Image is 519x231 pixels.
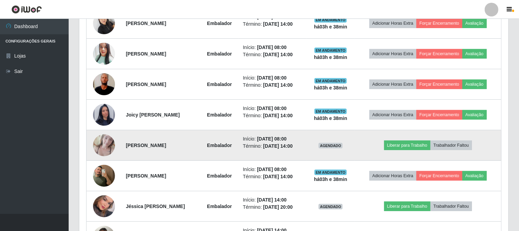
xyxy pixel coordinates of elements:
[314,24,347,29] strong: há 03 h e 38 min
[207,143,232,148] strong: Embalador
[462,171,487,181] button: Avaliação
[319,204,343,209] span: AGENDADO
[416,110,462,120] button: Forçar Encerramento
[314,109,347,114] span: EM ANDAMENTO
[314,115,347,121] strong: há 03 h e 38 min
[11,5,42,14] img: CoreUI Logo
[93,191,115,222] img: 1752940593841.jpeg
[243,143,302,150] li: Término:
[243,204,302,211] li: Término:
[384,202,430,211] button: Liberar para Trabalho
[257,136,287,142] time: [DATE] 08:00
[207,51,232,57] strong: Embalador
[243,82,302,89] li: Término:
[263,113,293,118] time: [DATE] 14:00
[416,49,462,59] button: Forçar Encerramento
[243,173,302,180] li: Término:
[369,80,416,89] button: Adicionar Horas Extra
[243,166,302,173] li: Início:
[243,105,302,112] li: Início:
[430,202,472,211] button: Trabalhador Faltou
[462,19,487,28] button: Avaliação
[314,48,347,53] span: EM ANDAMENTO
[126,204,185,209] strong: Jéssica [PERSON_NAME]
[462,49,487,59] button: Avaliação
[263,204,293,210] time: [DATE] 20:00
[243,74,302,82] li: Início:
[369,110,416,120] button: Adicionar Horas Extra
[263,143,293,149] time: [DATE] 14:00
[126,112,180,118] strong: Joicy [PERSON_NAME]
[257,75,287,81] time: [DATE] 08:00
[257,106,287,111] time: [DATE] 08:00
[462,80,487,89] button: Avaliação
[416,19,462,28] button: Forçar Encerramento
[416,80,462,89] button: Forçar Encerramento
[257,197,287,203] time: [DATE] 14:00
[369,49,416,59] button: Adicionar Horas Extra
[93,60,115,109] img: 1751591398028.jpeg
[93,41,115,67] img: 1748729241814.jpeg
[314,54,347,60] strong: há 03 h e 38 min
[207,112,232,118] strong: Embalador
[126,173,166,179] strong: [PERSON_NAME]
[369,19,416,28] button: Adicionar Horas Extra
[126,21,166,26] strong: [PERSON_NAME]
[126,51,166,57] strong: [PERSON_NAME]
[243,44,302,51] li: Início:
[93,9,115,38] img: 1722007663957.jpeg
[369,171,416,181] button: Adicionar Horas Extra
[243,51,302,58] li: Término:
[207,173,232,179] strong: Embalador
[207,21,232,26] strong: Embalador
[263,174,293,179] time: [DATE] 14:00
[416,171,462,181] button: Forçar Encerramento
[207,204,232,209] strong: Embalador
[243,135,302,143] li: Início:
[314,177,347,182] strong: há 03 h e 38 min
[93,95,115,134] img: 1743243818079.jpeg
[263,82,293,88] time: [DATE] 14:00
[314,85,347,90] strong: há 03 h e 38 min
[243,112,302,119] li: Término:
[126,82,166,87] strong: [PERSON_NAME]
[263,21,293,27] time: [DATE] 14:00
[207,82,232,87] strong: Embalador
[319,143,343,148] span: AGENDADO
[257,167,287,172] time: [DATE] 08:00
[93,131,115,160] img: 1737303697462.jpeg
[314,17,347,23] span: EM ANDAMENTO
[314,170,347,175] span: EM ANDAMENTO
[384,141,430,150] button: Liberar para Trabalho
[462,110,487,120] button: Avaliação
[243,196,302,204] li: Início:
[263,52,293,57] time: [DATE] 14:00
[243,21,302,28] li: Término:
[314,78,347,84] span: EM ANDAMENTO
[257,45,287,50] time: [DATE] 08:00
[430,141,472,150] button: Trabalhador Faltou
[126,143,166,148] strong: [PERSON_NAME]
[93,156,115,195] img: 1743729156347.jpeg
